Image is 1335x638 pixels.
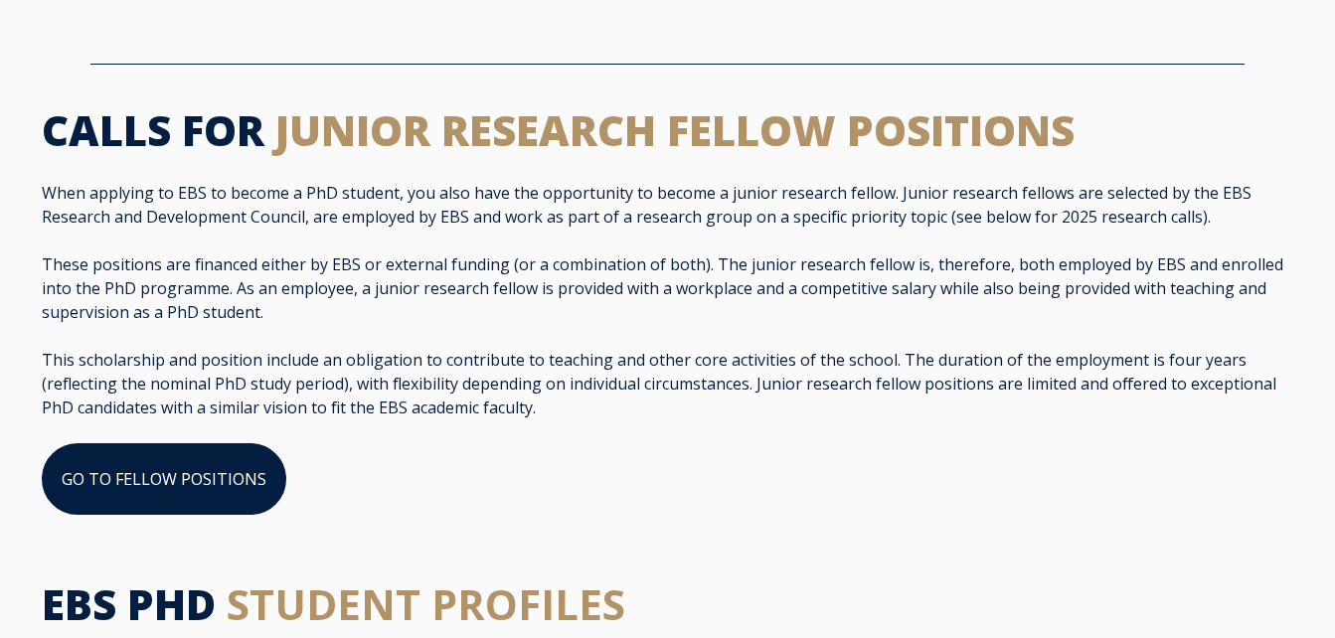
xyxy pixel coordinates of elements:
h2: CALLS FOR [42,104,1294,157]
span: JUNIOR RESEARCH FELLOW POSITIONS [275,101,1075,158]
a: GO TO FELLOW POSITIONS [42,443,286,515]
span: STUDENT PROFILES [227,575,625,632]
p: This scholarship and position include an obligation to contribute to teaching and other core acti... [42,348,1294,419]
p: These positions are financed either by EBS or external funding (or a combination of both). The ju... [42,252,1294,324]
p: When applying to EBS to become a PhD student, you also have the opportunity to become a junior re... [42,181,1294,229]
h2: EBS PHD [42,578,1294,631]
